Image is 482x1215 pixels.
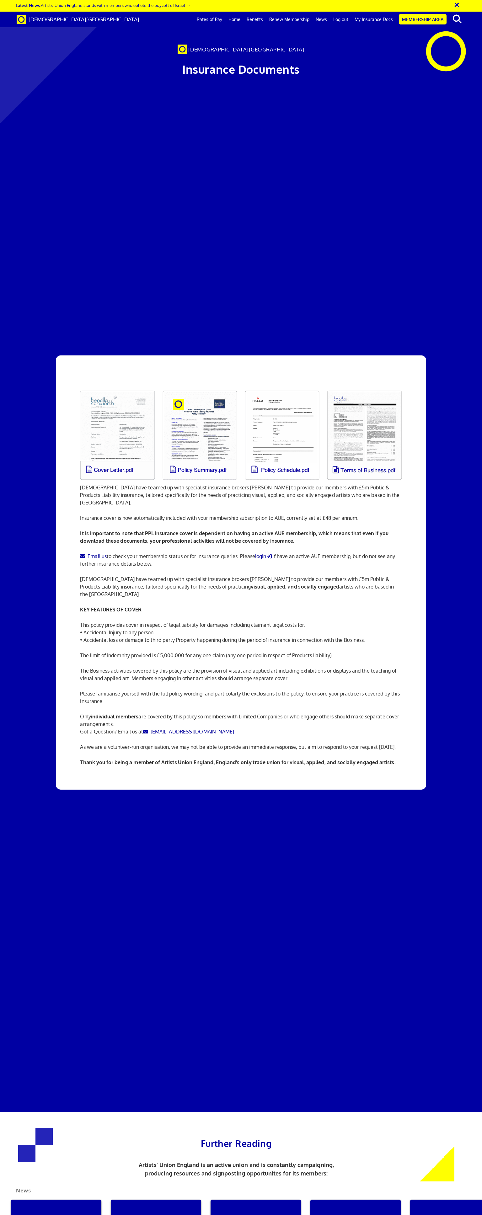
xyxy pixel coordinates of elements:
p: The Business activities covered by this policy are the provision of visual and applied art includ... [80,667,402,682]
a: login [255,553,273,559]
a: Rates of Pay [194,12,225,27]
button: search [448,13,467,26]
strong: individual members [91,713,139,720]
a: Membership Area [399,14,447,24]
p: Artists’ Union England is an active union and is constantly campaigning, producing resources and ... [134,1161,339,1178]
a: Log out [330,12,351,27]
p: Insurance cover is now automatically included with your membership subscription to AUE, currently... [80,514,402,522]
a: Brand [DEMOGRAPHIC_DATA][GEOGRAPHIC_DATA] [12,12,144,27]
span: Insurance Documents [182,62,300,76]
a: My Insurance Docs [351,12,396,27]
a: Benefits [244,12,266,27]
span: Further Reading [201,1138,272,1149]
p: This policy provides cover in respect of legal liability for damages including claimant legal cos... [80,621,402,644]
strong: visual, applied, and socially engaged [251,584,339,590]
span: [DEMOGRAPHIC_DATA][GEOGRAPHIC_DATA] [188,46,305,53]
a: Renew Membership [266,12,313,27]
span: [DEMOGRAPHIC_DATA][GEOGRAPHIC_DATA] [29,16,139,23]
strong: Latest News: [16,3,41,8]
p: Please familiarise yourself with the full policy wording, and particularly the exclusions to the ... [80,690,402,705]
p: The limit of indemnity provided is £5,000,000 for any one claim (any one period in respect of Pro... [80,652,402,659]
p: to check your membership status or for insurance queries. Please if have an active AUE membership... [80,552,402,568]
b: It is important to note that PPL insurance cover is dependent on having an active AUE membership,... [80,530,388,544]
a: [EMAIL_ADDRESS][DOMAIN_NAME] [143,728,234,735]
p: [DEMOGRAPHIC_DATA] have teamed up with specialist insurance brokers [PERSON_NAME] to provide our ... [80,484,402,506]
a: Latest News:Artists’ Union England stands with members who uphold the boycott of Israel → [16,3,190,8]
b: Thank you for being a member of Artists Union England, England’s only trade union for visual, app... [80,759,395,765]
a: Email us [80,553,106,559]
strong: KEY FEATURES OF COVER [80,606,141,613]
a: Home [225,12,244,27]
p: As we are a volunteer-run organisation, we may not be able to provide an immediate response, but ... [80,743,402,751]
p: [DEMOGRAPHIC_DATA] have teamed up with specialist insurance brokers [PERSON_NAME] to provide our ... [80,575,402,598]
p: Only are covered by this policy so members with Limited Companies or who engage others should mak... [80,713,402,735]
a: News [313,12,330,27]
